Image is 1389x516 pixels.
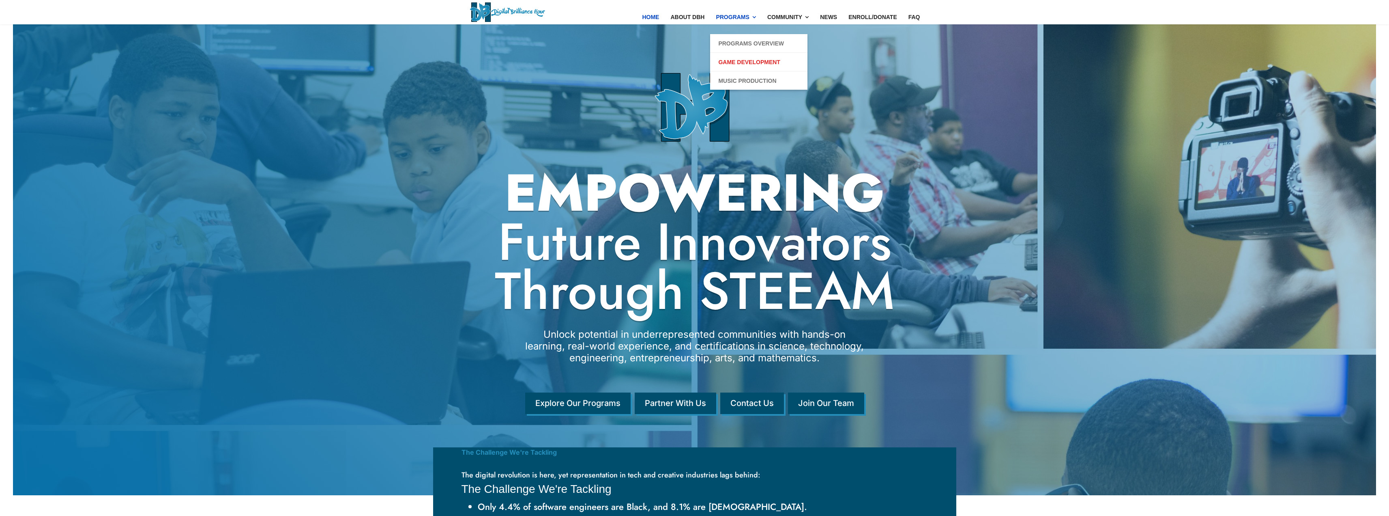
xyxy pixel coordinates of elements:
[524,328,865,364] p: Unlock potential in underrepresented communities with hands-on learning, real-world experience, a...
[462,447,557,457] h3: The Challenge We're Tackling
[462,468,760,482] h5: The digital revolution is here, yet representation in tech and creative industries lags behind:
[1243,422,1389,516] iframe: Chat Widget
[788,393,864,414] a: Join Our Team
[462,482,612,496] h3: The Challenge We're Tackling
[525,393,631,414] a: Explore Our Programs
[433,168,956,217] strong: EMPOWERING
[1243,422,1389,516] div: 聊天小工具
[718,76,776,86] a: Music Production
[470,2,545,22] img: Digital Brilliance Hour
[718,57,780,67] a: Game Development
[718,39,784,48] a: Programs Overview
[478,499,869,514] li: Only 4.4% of software engineers are Black, and 8.1% are [DEMOGRAPHIC_DATA].
[720,393,784,414] a: Contact Us
[433,168,956,315] h2: Future Innovators Through STEEAM
[635,393,716,414] a: Partner With Us
[652,65,737,150] img: Image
